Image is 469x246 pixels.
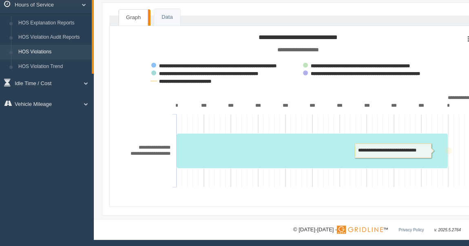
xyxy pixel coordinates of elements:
a: HOS Violation Audit Reports [15,30,92,45]
a: HOS Violation Trend [15,59,92,74]
a: Graph [119,9,148,26]
img: Gridline [337,226,383,234]
a: Privacy Policy [398,228,424,232]
a: HOS Explanation Reports [15,16,92,31]
span: v. 2025.5.2764 [434,228,461,232]
a: Data [154,9,180,26]
a: HOS Violations [15,45,92,59]
div: © [DATE]-[DATE] - ™ [293,226,461,234]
